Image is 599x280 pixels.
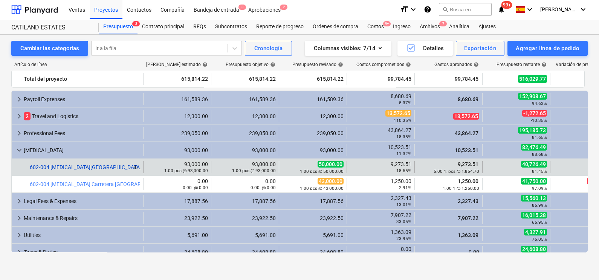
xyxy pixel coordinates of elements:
button: Cambiar las categorías [11,41,88,56]
div: Presupuesto [99,19,138,34]
a: Contrato principal [138,19,189,34]
span: 13,572.65 [453,113,479,120]
div: Cambiar las categorías [20,43,79,53]
div: 0.00 [147,178,208,190]
span: 16,015.28 [521,212,547,218]
span: 50,000.00 [318,161,344,168]
small: 110.35% [394,118,411,123]
span: 2,327.43 [457,198,479,204]
div: Taxes & Duties [24,246,140,258]
div: Legal Fees & Expenses [24,195,140,207]
i: keyboard_arrow_down [409,5,418,14]
span: 4,327.91 [524,229,547,235]
span: keyboard_arrow_right [15,197,24,206]
i: keyboard_arrow_down [579,5,588,14]
small: 13.01% [396,202,411,207]
span: 82,476.49 [521,144,547,151]
span: 8,680.69 [457,96,479,102]
div: Presupuesto objetivo [226,62,275,67]
div: Gastos aprobados [434,62,479,67]
div: Archivos [415,19,445,34]
div: 93,000.00 [214,147,276,153]
a: Presupuesto3 [99,19,138,34]
div: 12,300.00 [147,113,208,119]
div: 239,050.00 [282,130,344,136]
div: 615,814.22 [214,73,276,85]
div: [MEDICAL_DATA] [24,144,140,156]
small: -10.35% [531,118,547,123]
div: 23,922.50 [147,215,208,221]
small: 18.55% [396,168,411,173]
button: Cronología [245,41,292,56]
div: 24,608.80 [282,249,344,255]
div: Costos comprometidos [356,62,411,67]
iframe: Chat Widget [561,244,599,280]
small: 5.37% [399,100,411,105]
small: 1.00 pcs @ 93,000.00 [164,168,208,173]
div: 23,922.50 [214,215,276,221]
div: 0.00 [418,249,479,255]
div: Presupuesto restante [497,62,547,67]
div: Travel and Logistics [24,110,140,122]
div: 23,922.50 [282,215,344,221]
span: 1,363.09 [457,232,479,238]
div: 615,814.22 [147,73,208,85]
small: 0.00 @ 0.00 [183,185,208,190]
small: 86.99% [532,203,547,208]
span: keyboard_arrow_down [15,146,24,155]
small: 97.09% [532,186,547,191]
button: Exportación [456,41,504,56]
span: [PERSON_NAME][GEOGRAPHIC_DATA] [540,6,578,12]
span: bar_chart [133,164,139,170]
small: 1.00 pcs @ 43,000.00 [300,186,344,191]
i: notifications [498,5,505,14]
div: 99,784.45 [350,73,411,85]
span: 9,273.51 [457,161,479,167]
div: 93,000.00 [147,161,208,173]
span: 7 [439,21,447,26]
div: 5,691.00 [147,232,208,238]
small: 81.65% [532,135,547,140]
div: 239,050.00 [147,130,208,136]
div: Cronología [254,43,283,53]
span: 15,560.13 [521,195,547,202]
div: 24,608.80 [214,249,276,255]
div: Professional Fees [24,127,140,139]
div: 7,907.22 [350,212,411,224]
span: 9+ [383,21,391,26]
span: 152,908.67 [518,93,547,100]
a: RFQs [189,19,211,34]
div: 9,273.51 [350,161,411,173]
div: Columnas visibles : 7/14 [314,43,382,53]
div: Maintenance & Repairs [24,212,140,224]
div: 93,000.00 [214,161,276,173]
div: 24,608.80 [147,249,208,255]
a: Ingreso [388,19,415,34]
div: 17,887.56 [282,198,344,204]
span: 24,608.80 [521,246,547,252]
small: 1.00 1 @ 1,250.00 [443,186,479,191]
span: 2 [280,5,287,10]
span: 99+ [501,1,512,9]
span: help [336,62,343,67]
span: 13,572.65 [385,110,411,117]
span: help [201,62,208,67]
a: 602-004 [MEDICAL_DATA] Carretera [GEOGRAPHIC_DATA] [30,181,166,187]
div: Ajustes [474,19,500,34]
span: keyboard_arrow_right [15,112,24,121]
small: 5.00 1, pcs @ 1,854.70 [434,169,479,174]
a: 602-004 [MEDICAL_DATA][GEOGRAPHIC_DATA] [30,164,141,170]
div: Widget de chat [561,244,599,280]
span: help [472,62,479,67]
span: keyboard_arrow_right [15,214,24,223]
small: 0.00 @ 0.00 [251,185,276,190]
span: 3 [238,5,246,10]
div: 17,887.56 [214,198,276,204]
div: [PERSON_NAME] estimado [146,62,208,67]
small: 1.00 pcs @ 50,000.00 [300,169,344,174]
div: 93,000.00 [147,147,208,153]
div: 5,691.00 [214,232,276,238]
div: 12,300.00 [282,113,344,119]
